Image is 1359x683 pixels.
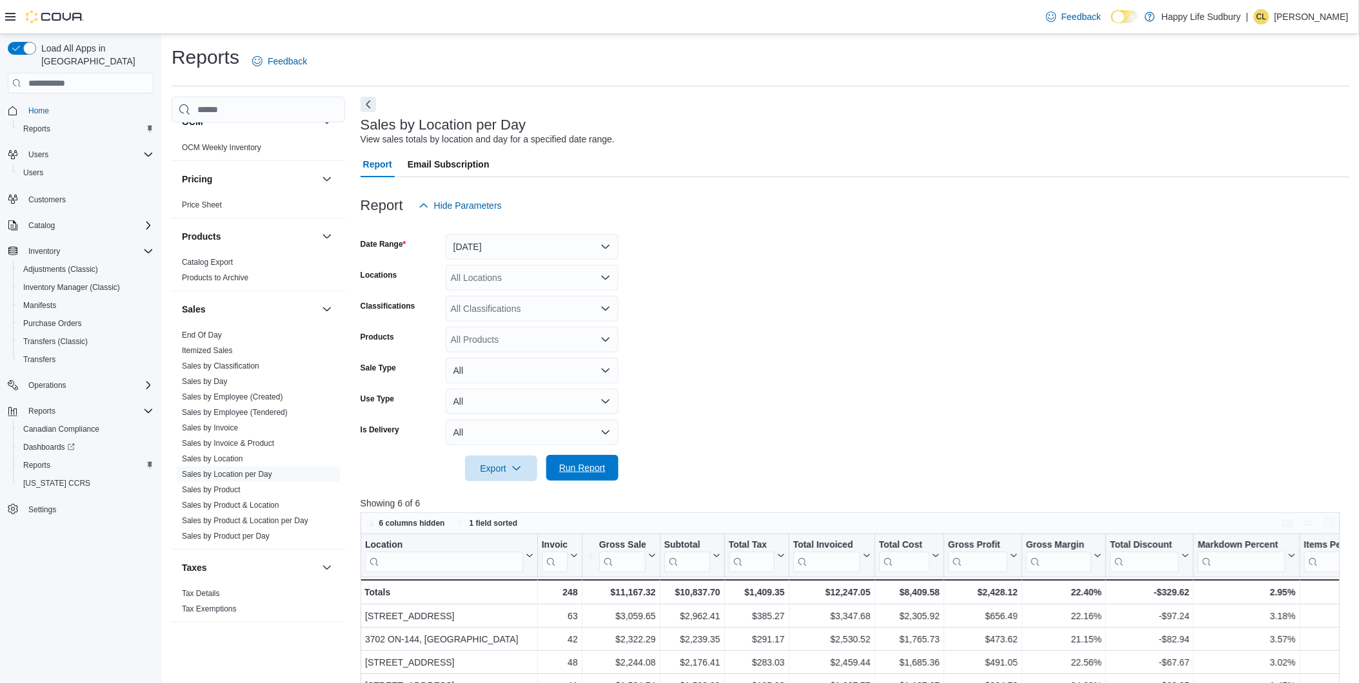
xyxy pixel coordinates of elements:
[23,378,154,393] span: Operations
[182,454,243,463] a: Sales by Location
[728,631,784,647] div: $291.17
[541,584,577,600] div: 248
[18,298,154,313] span: Manifests
[319,560,335,575] button: Taxes
[3,189,159,208] button: Customers
[1110,608,1189,624] div: -$97.24
[319,171,335,187] button: Pricing
[1110,539,1179,552] div: Total Discount
[18,476,154,491] span: Washington CCRS
[23,244,154,259] span: Inventory
[319,229,335,244] button: Products
[446,358,619,383] button: All
[182,454,243,464] span: Sales by Location
[586,631,655,647] div: $2,322.29
[182,604,237,614] span: Tax Exemptions
[182,604,237,613] a: Tax Exemptions
[793,539,870,572] button: Total Invoiced
[18,439,80,455] a: Dashboards
[13,296,159,314] button: Manifests
[1280,515,1296,531] button: Keyboard shortcuts
[172,327,345,549] div: Sales
[600,334,611,345] button: Open list of options
[23,424,99,434] span: Canadian Compliance
[172,197,345,218] div: Pricing
[559,461,606,474] span: Run Report
[434,199,502,212] span: Hide Parameters
[23,336,88,347] span: Transfers (Classic)
[23,102,154,119] span: Home
[361,117,526,133] h3: Sales by Location per Day
[18,421,104,437] a: Canadian Compliance
[23,218,60,233] button: Catalog
[182,500,279,510] span: Sales by Product & Location
[28,106,49,116] span: Home
[182,376,228,387] span: Sales by Day
[182,516,308,525] a: Sales by Product & Location per Day
[664,631,720,647] div: $2,239.35
[182,561,207,574] h3: Taxes
[1301,515,1316,531] button: Display options
[182,532,270,541] a: Sales by Product per Day
[878,608,939,624] div: $2,305.92
[728,539,774,552] div: Total Tax
[182,230,317,243] button: Products
[23,501,154,517] span: Settings
[728,655,784,670] div: $283.03
[948,631,1018,647] div: $473.62
[18,421,154,437] span: Canadian Compliance
[1111,23,1112,24] span: Dark Mode
[948,584,1018,600] div: $2,428.12
[1026,539,1091,552] div: Gross Margin
[586,608,655,624] div: $3,059.65
[182,257,233,267] span: Catalog Export
[1026,584,1102,600] div: 22.40%
[182,423,238,432] a: Sales by Invoice
[182,470,272,479] a: Sales by Location per Day
[1026,655,1102,670] div: 22.56%
[379,518,445,528] span: 6 columns hidden
[23,403,154,419] span: Reports
[182,330,222,340] span: End Of Day
[664,655,720,670] div: $2,176.41
[878,584,939,600] div: $8,409.58
[1062,10,1101,23] span: Feedback
[361,394,394,404] label: Use Type
[182,173,317,186] button: Pricing
[23,218,154,233] span: Catalog
[36,42,154,68] span: Load All Apps in [GEOGRAPHIC_DATA]
[182,173,212,186] h3: Pricing
[361,363,396,373] label: Sale Type
[23,103,54,119] a: Home
[586,539,655,572] button: Gross Sales
[878,539,929,552] div: Total Cost
[948,608,1018,624] div: $656.49
[599,539,645,552] div: Gross Sales
[182,589,220,598] a: Tax Details
[546,455,619,481] button: Run Report
[18,121,55,137] a: Reports
[182,439,274,448] a: Sales by Invoice & Product
[3,101,159,120] button: Home
[182,303,317,316] button: Sales
[182,408,288,417] a: Sales by Employee (Tendered)
[361,515,450,531] button: 6 columns hidden
[1041,4,1106,30] a: Feedback
[664,539,720,572] button: Subtotal
[664,584,720,600] div: $10,837.70
[182,531,270,541] span: Sales by Product per Day
[28,195,66,205] span: Customers
[23,244,65,259] button: Inventory
[18,316,154,331] span: Purchase Orders
[3,376,159,394] button: Operations
[23,502,61,517] a: Settings
[18,298,61,313] a: Manifests
[13,164,159,182] button: Users
[18,352,61,367] a: Transfers
[172,44,239,70] h1: Reports
[1254,9,1269,24] div: Carrington LeBlanc-Nelson
[23,168,43,178] span: Users
[23,191,154,207] span: Customers
[1026,539,1102,572] button: Gross Margin
[18,439,154,455] span: Dashboards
